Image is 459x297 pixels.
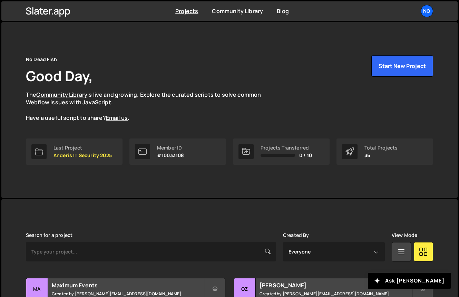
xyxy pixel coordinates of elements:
button: Start New Project [371,55,433,77]
a: Projects [175,7,198,15]
span: 0 / 10 [299,153,312,158]
button: Ask [PERSON_NAME] [368,273,451,289]
p: #10033108 [157,153,184,158]
p: 36 [364,153,398,158]
label: Search for a project [26,232,72,238]
div: Total Projects [364,145,398,151]
p: Anderis IT Security 2025 [53,153,112,158]
h2: Maximum Events [52,281,204,289]
p: The is live and growing. Explore the curated scripts to solve common Webflow issues with JavaScri... [26,91,274,122]
div: No Dead Fish [26,55,57,64]
label: View Mode [392,232,417,238]
a: Blog [277,7,289,15]
h1: Good Day, [26,66,93,85]
div: Member ID [157,145,184,151]
div: Projects Transferred [261,145,312,151]
small: Created by [PERSON_NAME][EMAIL_ADDRESS][DOMAIN_NAME] [260,291,412,297]
a: Community Library [36,91,87,98]
a: No [421,5,433,17]
a: Community Library [212,7,263,15]
h2: [PERSON_NAME] [260,281,412,289]
input: Type your project... [26,242,276,261]
small: Created by [PERSON_NAME][EMAIL_ADDRESS][DOMAIN_NAME] [52,291,204,297]
a: Email us [106,114,128,122]
a: Last Project Anderis IT Security 2025 [26,138,123,165]
div: Last Project [53,145,112,151]
label: Created By [283,232,309,238]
